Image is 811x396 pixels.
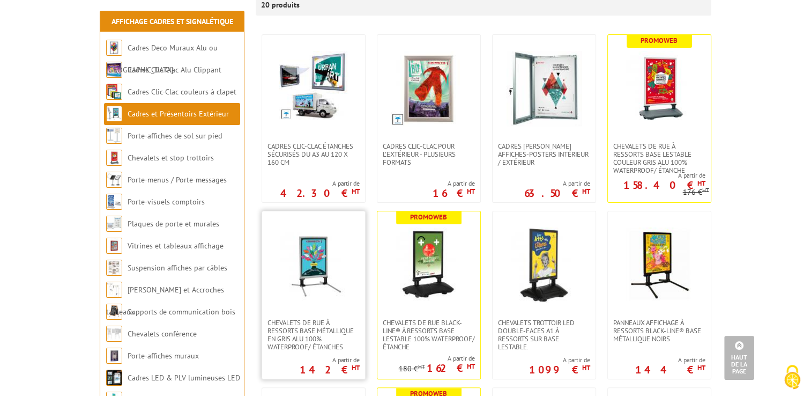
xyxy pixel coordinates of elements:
[433,179,475,188] span: A partir de
[352,363,360,372] sup: HT
[683,188,709,196] p: 176 €
[128,373,240,383] a: Cadres LED & PLV lumineuses LED
[106,194,122,210] img: Porte-visuels comptoirs
[399,354,475,363] span: A partir de
[128,263,227,273] a: Suspension affiches par câbles
[623,182,705,188] p: 158.40 €
[106,326,122,342] img: Chevalets conférence
[467,187,475,196] sup: HT
[697,179,705,188] sup: HT
[399,365,425,373] p: 180 €
[106,238,122,254] img: Vitrines et tableaux affichage
[280,190,360,196] p: 42.30 €
[106,282,122,298] img: Cimaises et Accroches tableaux
[300,366,360,373] p: 142 €
[635,366,705,373] p: 144 €
[352,187,360,196] sup: HT
[467,362,475,371] sup: HT
[128,307,235,317] a: Supports de communication bois
[383,319,475,351] span: Chevalets de rue Black-Line® à ressorts base lestable 100% WATERPROOF/ Étanche
[262,319,365,351] a: Chevalets de rue à ressorts base métallique en Gris Alu 100% WATERPROOF/ Étanches
[377,142,480,166] a: Cadres Clic-Clac pour l'extérieur - PLUSIEURS FORMATS
[300,356,360,364] span: A partir de
[418,363,425,370] sup: HT
[724,336,754,380] a: Haut de la page
[641,36,678,45] b: Promoweb
[267,319,360,351] span: Chevalets de rue à ressorts base métallique en Gris Alu 100% WATERPROOF/ Étanches
[106,150,122,166] img: Chevalets et stop trottoirs
[128,197,205,207] a: Porte-visuels comptoirs
[524,190,590,196] p: 63.50 €
[613,319,705,343] span: Panneaux affichage à ressorts Black-Line® base métallique Noirs
[128,219,219,229] a: Plaques de porte et murales
[529,366,590,373] p: 1099 €
[106,84,122,100] img: Cadres Clic-Clac couleurs à clapet
[106,285,224,317] a: [PERSON_NAME] et Accroches tableaux
[106,106,122,122] img: Cadres et Présentoirs Extérieur
[128,87,236,97] a: Cadres Clic-Clac couleurs à clapet
[106,43,218,75] a: Cadres Deco Muraux Alu ou [GEOGRAPHIC_DATA]
[608,319,711,343] a: Panneaux affichage à ressorts Black-Line® base métallique Noirs
[106,348,122,364] img: Porte-affiches muraux
[111,17,233,26] a: Affichage Cadres et Signalétique
[507,228,582,303] img: Chevalets Trottoir LED double-faces A1 à ressorts sur base lestable.
[608,142,711,174] a: Chevalets de rue à ressorts base lestable couleur Gris Alu 100% waterproof/ étanche
[391,51,466,126] img: Cadres Clic-Clac pour l'extérieur - PLUSIEURS FORMATS
[608,171,705,180] span: A partir de
[262,142,365,166] a: Cadres Clic-Clac étanches sécurisés du A3 au 120 x 160 cm
[128,175,227,185] a: Porte-menus / Porte-messages
[106,128,122,144] img: Porte-affiches de sol sur pied
[779,364,806,391] img: Cookies (fenêtre modale)
[377,319,480,351] a: Chevalets de rue Black-Line® à ressorts base lestable 100% WATERPROOF/ Étanche
[702,186,709,194] sup: HT
[267,142,360,166] span: Cadres Clic-Clac étanches sécurisés du A3 au 120 x 160 cm
[106,216,122,232] img: Plaques de porte et murales
[524,179,590,188] span: A partir de
[498,142,590,166] span: Cadres [PERSON_NAME] affiches-posters intérieur / extérieur
[498,319,590,351] span: Chevalets Trottoir LED double-faces A1 à ressorts sur base lestable.
[383,142,475,166] span: Cadres Clic-Clac pour l'extérieur - PLUSIEURS FORMATS
[493,142,596,166] a: Cadres [PERSON_NAME] affiches-posters intérieur / extérieur
[773,360,811,396] button: Cookies (fenêtre modale)
[582,363,590,372] sup: HT
[128,329,197,339] a: Chevalets conférence
[128,153,214,163] a: Chevalets et stop trottoirs
[276,228,351,303] img: Chevalets de rue à ressorts base métallique en Gris Alu 100% WATERPROOF/ Étanches
[427,365,475,371] p: 162 €
[582,187,590,196] sup: HT
[128,131,222,141] a: Porte-affiches de sol sur pied
[106,260,122,276] img: Suspension affiches par câbles
[529,356,590,364] span: A partir de
[507,51,582,126] img: Cadres vitrines affiches-posters intérieur / extérieur
[433,190,475,196] p: 16 €
[106,172,122,188] img: Porte-menus / Porte-messages
[128,65,221,75] a: Cadres Clic-Clac Alu Clippant
[613,142,705,174] span: Chevalets de rue à ressorts base lestable couleur Gris Alu 100% waterproof/ étanche
[128,241,224,251] a: Vitrines et tableaux affichage
[279,51,348,121] img: Cadres Clic-Clac étanches sécurisés du A3 au 120 x 160 cm
[106,40,122,56] img: Cadres Deco Muraux Alu ou Bois
[635,356,705,364] span: A partir de
[622,51,697,126] img: Chevalets de rue à ressorts base lestable couleur Gris Alu 100% waterproof/ étanche
[410,212,447,222] b: Promoweb
[622,228,697,303] img: Panneaux affichage à ressorts Black-Line® base métallique Noirs
[493,319,596,351] a: Chevalets Trottoir LED double-faces A1 à ressorts sur base lestable.
[697,363,705,372] sup: HT
[280,179,360,188] span: A partir de
[128,109,229,119] a: Cadres et Présentoirs Extérieur
[391,228,466,303] img: Chevalets de rue Black-Line® à ressorts base lestable 100% WATERPROOF/ Étanche
[128,351,199,361] a: Porte-affiches muraux
[106,370,122,386] img: Cadres LED & PLV lumineuses LED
